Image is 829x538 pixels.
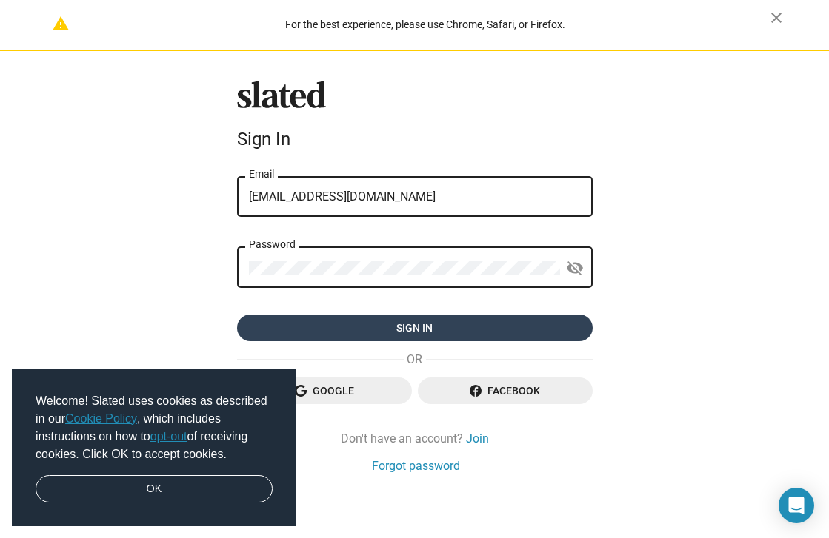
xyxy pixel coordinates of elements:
div: cookieconsent [12,369,296,527]
a: opt-out [150,430,187,443]
span: Google [249,377,400,404]
div: Don't have an account? [237,431,593,446]
a: Join [466,431,489,446]
sl-branding: Sign In [237,81,593,156]
button: Show password [560,254,590,283]
div: For the best experience, please use Chrome, Safari, or Firefox. [80,15,770,35]
button: Sign in [237,315,593,341]
span: Facebook [430,377,581,404]
a: Forgot password [372,458,460,474]
span: Welcome! Slated uses cookies as described in our , which includes instructions on how to of recei... [36,392,273,463]
a: dismiss cookie message [36,475,273,503]
button: Facebook [418,377,593,404]
mat-icon: close [768,9,785,27]
div: Sign In [237,129,593,149]
span: Sign in [249,315,581,341]
div: Open Intercom Messenger [779,488,814,523]
mat-icon: visibility_off [566,257,584,280]
button: Google [237,377,412,404]
mat-icon: warning [52,15,70,33]
a: Cookie Policy [65,412,137,425]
